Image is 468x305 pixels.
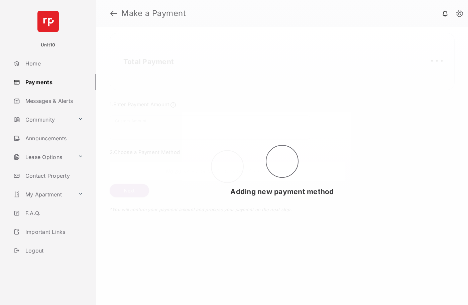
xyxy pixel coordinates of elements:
[11,224,86,240] a: Important Links
[37,11,59,32] img: svg+xml;base64,PHN2ZyB4bWxucz0iaHR0cDovL3d3dy53My5vcmcvMjAwMC9zdmciIHdpZHRoPSI2NCIgaGVpZ2h0PSI2NC...
[230,187,334,196] span: Adding new payment method
[11,74,96,90] a: Payments
[11,243,96,259] a: Logout
[121,9,186,17] strong: Make a Payment
[11,186,75,202] a: My Apartment
[41,42,55,48] p: Unit10
[11,112,75,128] a: Community
[11,130,96,146] a: Announcements
[11,93,96,109] a: Messages & Alerts
[11,168,96,184] a: Contact Property
[11,149,75,165] a: Lease Options
[11,205,96,221] a: F.A.Q.
[11,55,96,71] a: Home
